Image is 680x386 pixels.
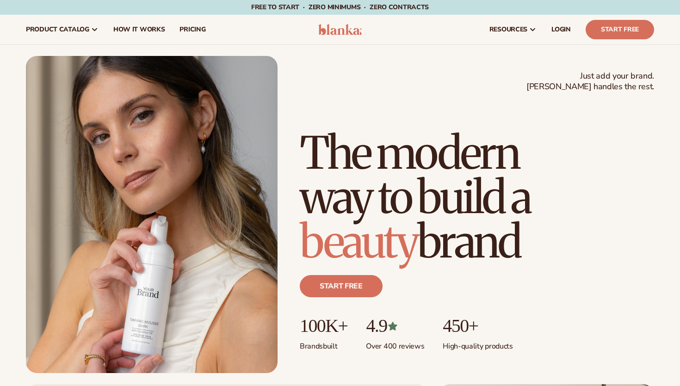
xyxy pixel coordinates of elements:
h1: The modern way to build a brand [300,131,654,264]
a: resources [482,15,544,44]
p: Brands built [300,336,347,351]
a: LOGIN [544,15,578,44]
p: 4.9 [366,316,424,336]
p: 100K+ [300,316,347,336]
p: 450+ [443,316,513,336]
span: product catalog [26,26,89,33]
a: product catalog [19,15,106,44]
span: pricing [179,26,205,33]
span: beauty [300,214,417,270]
img: Female holding tanning mousse. [26,56,278,373]
img: logo [318,24,362,35]
a: Start free [300,275,383,297]
span: Free to start · ZERO minimums · ZERO contracts [251,3,429,12]
p: High-quality products [443,336,513,351]
span: How It Works [113,26,165,33]
span: Just add your brand. [PERSON_NAME] handles the rest. [526,71,654,92]
a: pricing [172,15,213,44]
a: How It Works [106,15,173,44]
a: Start Free [586,20,654,39]
p: Over 400 reviews [366,336,424,351]
span: LOGIN [551,26,571,33]
span: resources [489,26,527,33]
